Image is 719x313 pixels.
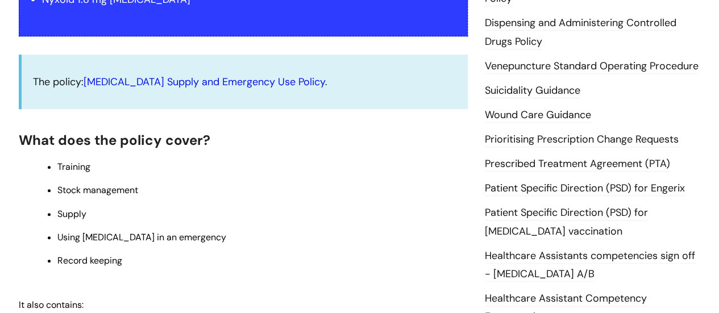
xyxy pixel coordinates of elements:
[485,132,679,147] a: Prioritising Prescription Change Requests
[485,16,676,49] a: Dispensing and Administering Controlled Drugs Policy
[33,73,456,91] p: The policy: .
[485,157,670,172] a: Prescribed Treatment Agreement (PTA)
[57,161,90,173] span: Training
[57,231,226,243] span: Using [MEDICAL_DATA] in an emergency
[19,131,210,149] span: What does the policy cover?
[57,254,122,266] span: Record keeping
[485,249,695,282] a: Healthcare Assistants competencies sign off - [MEDICAL_DATA] A/B
[485,84,580,98] a: Suicidality Guidance
[485,108,591,123] a: Wound Care Guidance
[485,206,648,239] a: Patient Specific Direction (PSD) for [MEDICAL_DATA] vaccination
[84,75,325,89] a: [MEDICAL_DATA] Supply and Emergency Use Policy
[57,184,138,196] span: Stock management
[485,59,699,74] a: Venepuncture Standard Operating Procedure
[485,181,685,196] a: Patient Specific Direction (PSD) for Engerix
[57,208,86,220] span: Supply
[19,299,84,311] span: It also contains:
